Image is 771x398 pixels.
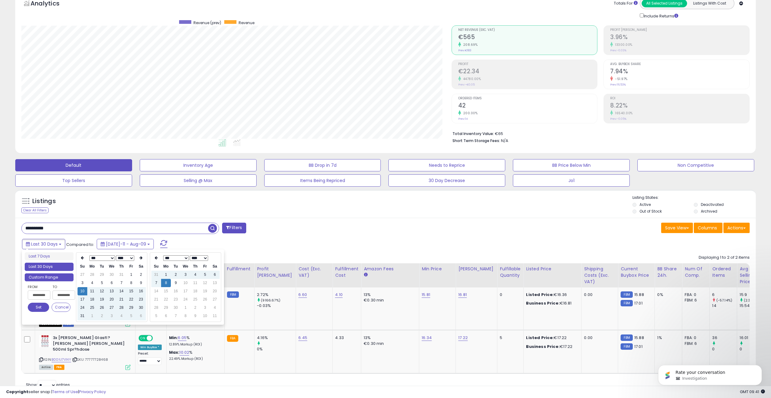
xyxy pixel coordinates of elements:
td: 19 [200,287,210,295]
td: 5 [126,312,136,320]
td: 23 [171,295,181,304]
td: 31 [151,271,161,279]
label: Active [639,202,651,207]
button: BB Price Below Min [513,159,630,171]
div: Listed Price [526,266,579,272]
th: Su [151,262,161,271]
li: Last 30 Days [25,263,74,271]
td: 6 [107,279,117,287]
b: Short Term Storage Fees: [452,138,500,143]
td: 18 [190,287,200,295]
td: 24 [77,304,87,312]
td: 28 [151,304,161,312]
div: BB Share 24h. [657,266,679,279]
div: seller snap | | [6,389,106,395]
td: 2 [97,312,107,320]
small: FBM [227,291,239,298]
td: 2 [190,304,200,312]
div: 0 [712,346,737,352]
div: Preset: [138,352,162,365]
td: 29 [161,304,171,312]
div: ASIN: [39,292,131,326]
th: We [181,262,190,271]
div: 15.54 [740,303,764,309]
div: €16.36 [526,292,577,298]
small: FBM [621,343,632,350]
h2: 8.22% [610,102,749,110]
td: 17 [77,295,87,304]
td: 3 [77,279,87,287]
a: 16.34 [422,335,432,341]
span: Avg. Buybox Share [610,63,749,66]
button: 30 Day Decrease [388,174,505,187]
div: 0 [740,346,764,352]
li: Last 7 Days [25,252,74,261]
th: Mo [161,262,171,271]
a: 4.10 [335,292,343,298]
td: 5 [97,279,107,287]
small: Prev: -€0.05 [458,83,475,86]
td: 7 [151,279,161,287]
td: 8 [126,279,136,287]
button: Inventory Age [140,159,257,171]
div: 15.9 [740,292,764,298]
td: 20 [107,295,117,304]
td: 8 [181,312,190,320]
span: Net Revenue (Exc. VAT) [458,28,597,32]
td: 21 [151,295,161,304]
p: Listing States: [632,195,756,201]
td: 12 [200,279,210,287]
span: | SKU: 77777728468 [72,357,108,362]
td: 9 [171,279,181,287]
button: Set [28,303,49,312]
div: Shipping Costs (Exc. VAT) [584,266,615,285]
button: Filters [222,223,246,233]
div: Avg Selling Price [740,266,762,285]
div: [PERSON_NAME] [458,266,495,272]
div: Clear All Filters [21,207,49,213]
div: €0.30 min [364,341,414,346]
button: Non Competitive [637,159,754,171]
div: % [169,350,220,361]
span: ON [139,336,147,341]
a: B00IU7V14Y [52,357,71,362]
div: 0% [257,346,296,352]
button: Top Sellers [15,174,132,187]
small: FBM [621,334,632,341]
button: Items Being Repriced [264,174,381,187]
div: FBA: 0 [685,292,705,298]
td: 7 [117,279,126,287]
th: We [107,262,117,271]
td: 8 [161,279,171,287]
small: 16540.00% [613,111,633,115]
div: Fulfillable Quantity [500,266,521,279]
td: 20 [210,287,220,295]
th: Fr [200,262,210,271]
td: 27 [77,271,87,279]
td: 9 [136,279,146,287]
div: % [169,335,220,346]
div: -0.03% [257,303,296,309]
button: Save View [661,223,693,233]
span: All listings currently available for purchase on Amazon [39,365,53,370]
td: 10 [77,287,87,295]
td: 12 [97,287,107,295]
small: Prev: €183 [458,49,471,52]
button: Cancel [52,303,70,312]
b: Total Inventory Value: [452,131,494,136]
button: Jo1 [513,174,630,187]
small: (-57.14%) [716,298,732,303]
h2: 42 [458,102,597,110]
td: 31 [117,271,126,279]
div: 13% [364,292,414,298]
div: Displaying 1 to 2 of 2 items [699,255,750,261]
a: 16.81 [458,292,467,298]
div: 5 [500,335,519,341]
div: 0.00 [584,335,613,341]
td: 30 [171,304,181,312]
td: 29 [126,304,136,312]
div: FBA: 0 [685,335,705,341]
